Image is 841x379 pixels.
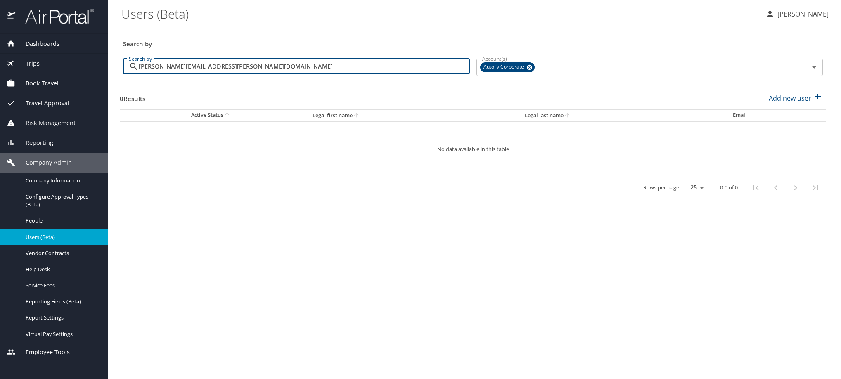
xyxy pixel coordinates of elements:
span: Employee Tools [15,348,70,357]
select: rows per page [684,182,707,194]
span: Reporting Fields (Beta) [26,298,98,306]
img: airportal-logo.png [16,8,94,24]
span: Book Travel [15,79,59,88]
span: Vendor Contracts [26,249,98,257]
button: sort [223,111,232,119]
span: Service Fees [26,282,98,289]
span: People [26,217,98,225]
span: Autoliv Corporate [480,63,529,71]
span: Reporting [15,138,53,147]
span: Travel Approval [15,99,69,108]
span: Users (Beta) [26,233,98,241]
span: Company Admin [15,158,72,167]
span: Company Information [26,177,98,185]
span: Virtual Pay Settings [26,330,98,338]
h3: Search by [123,34,823,49]
button: sort [353,112,361,120]
p: Add new user [769,93,811,103]
span: Trips [15,59,40,68]
span: Help Desk [26,265,98,273]
table: User Search Table [120,109,826,199]
th: Legal first name [306,109,518,121]
span: Dashboards [15,39,59,48]
button: Add new user [765,89,826,107]
p: Rows per page: [643,185,680,190]
button: sort [564,112,572,120]
p: [PERSON_NAME] [775,9,829,19]
th: Email [726,109,826,121]
p: No data available in this table [145,147,801,152]
button: [PERSON_NAME] [762,7,832,21]
th: Active Status [120,109,306,121]
th: Legal last name [518,109,726,121]
button: Open [808,62,820,73]
h1: Users (Beta) [121,1,758,26]
span: Report Settings [26,314,98,322]
img: icon-airportal.png [7,8,16,24]
span: Risk Management [15,118,76,128]
div: Autoliv Corporate [480,62,535,72]
h3: 0 Results [120,89,145,104]
span: Configure Approval Types (Beta) [26,193,98,208]
input: Search by name or email [139,59,470,74]
p: 0-0 of 0 [720,185,738,190]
